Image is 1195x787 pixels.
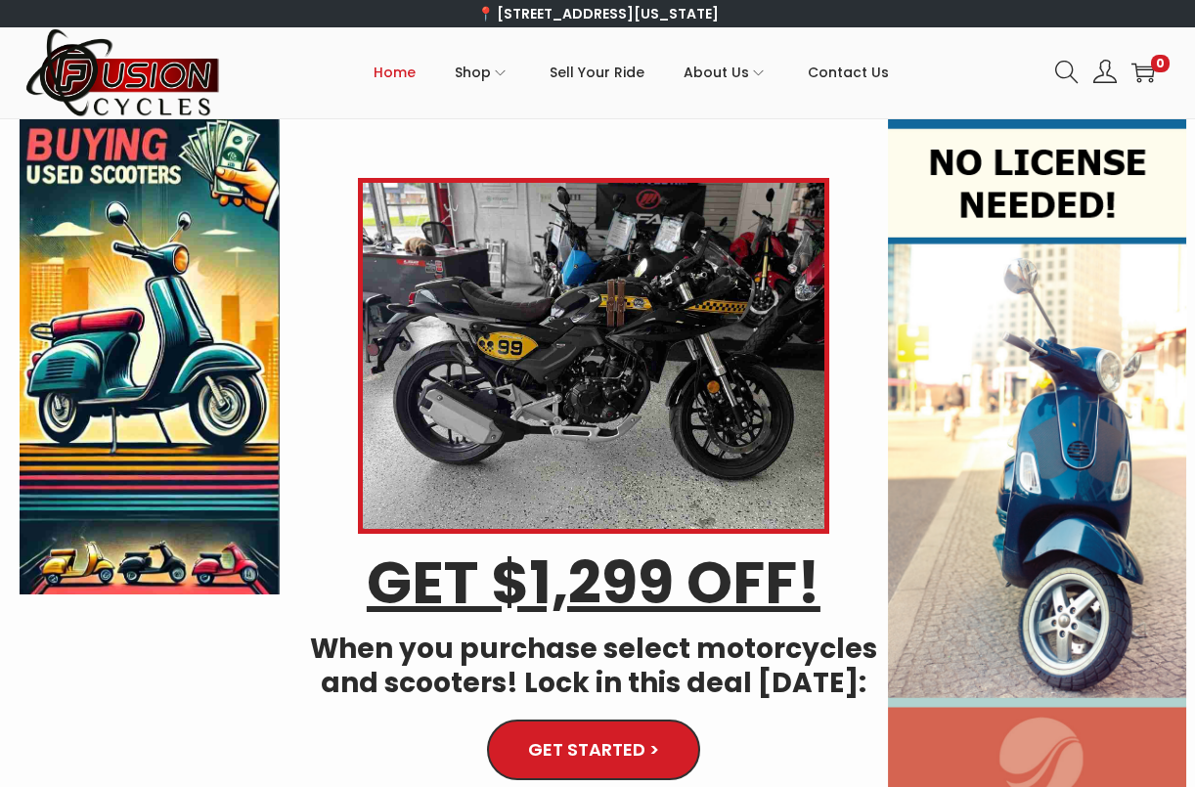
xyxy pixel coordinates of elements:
[684,48,749,97] span: About Us
[309,632,879,700] h4: When you purchase select motorcycles and scooters! Lock in this deal [DATE]:
[374,48,416,97] span: Home
[477,4,719,23] a: 📍 [STREET_ADDRESS][US_STATE]
[25,27,221,118] img: Woostify retina logo
[808,48,889,97] span: Contact Us
[374,28,416,116] a: Home
[550,48,644,97] span: Sell Your Ride
[487,720,700,780] a: GET STARTED >
[684,28,769,116] a: About Us
[455,48,491,97] span: Shop
[808,28,889,116] a: Contact Us
[1131,61,1155,84] a: 0
[455,28,510,116] a: Shop
[367,542,820,624] u: GET $1,299 OFF!
[528,741,659,759] span: GET STARTED >
[221,28,1040,116] nav: Primary navigation
[550,28,644,116] a: Sell Your Ride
